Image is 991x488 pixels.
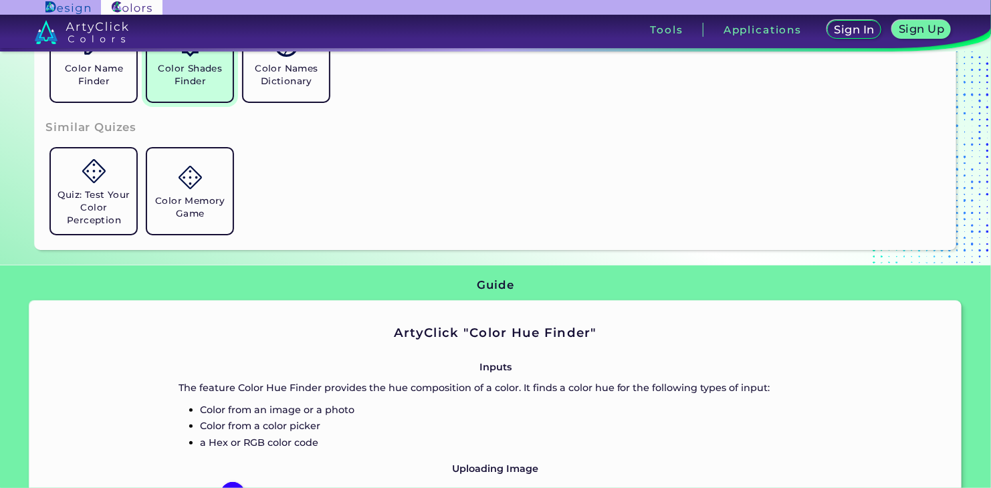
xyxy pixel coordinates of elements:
[152,195,227,220] h5: Color Memory Game
[179,166,202,189] img: icon_game.svg
[142,143,238,239] a: Color Memory Game
[651,25,683,35] h3: Tools
[45,120,136,136] h3: Similar Quizes
[45,1,90,14] img: ArtyClick Design logo
[895,21,948,39] a: Sign Up
[35,20,129,44] img: logo_artyclick_colors_white.svg
[200,435,813,451] p: a Hex or RGB color code
[200,402,813,418] p: Color from an image or a photo
[179,380,813,396] p: The feature Color Hue Finder provides the hue composition of a color. It finds a color hue for th...
[724,25,802,35] h3: Applications
[901,24,943,34] h5: Sign Up
[836,25,873,35] h5: Sign In
[179,359,813,375] p: Inputs
[56,62,131,88] h5: Color Name Finder
[179,461,813,477] p: Uploading Image
[45,143,142,239] a: Quiz: Test Your Color Perception
[200,418,813,434] p: Color from a color picker
[45,11,142,107] a: Color Name Finder
[179,324,813,342] h2: ArtyClick "Color Hue Finder"
[82,159,106,182] img: icon_game.svg
[477,277,514,293] h3: Guide
[238,11,334,107] a: Color Names Dictionary
[829,21,879,39] a: Sign In
[152,62,227,88] h5: Color Shades Finder
[142,11,238,107] a: Color Shades Finder
[249,62,324,88] h5: Color Names Dictionary
[56,189,131,227] h5: Quiz: Test Your Color Perception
